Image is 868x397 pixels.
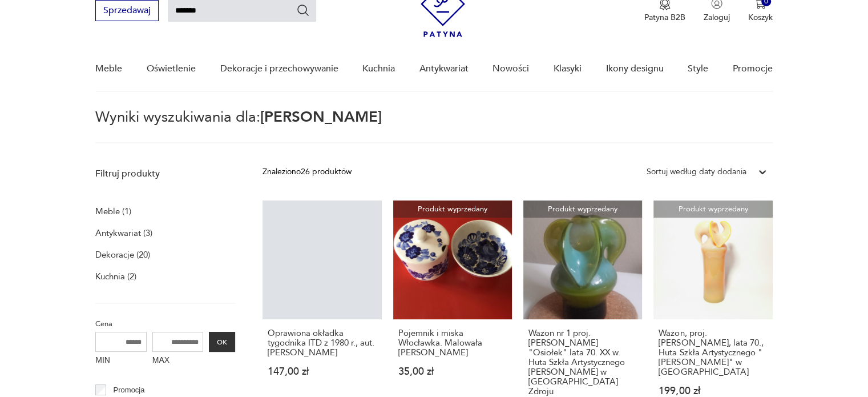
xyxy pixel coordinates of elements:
[147,47,196,91] a: Oświetlenie
[95,110,772,143] p: Wyniki wyszukiwania dla:
[688,47,708,91] a: Style
[362,47,395,91] a: Kuchnia
[95,203,131,219] a: Meble (1)
[95,167,235,180] p: Filtruj produkty
[95,7,159,15] a: Sprzedawaj
[647,166,746,178] div: Sortuj według daty dodania
[220,47,338,91] a: Dekoracje i przechowywanie
[659,328,767,377] h3: Wazon, proj. [PERSON_NAME], lata 70., Huta Szkła Artystycznego "[PERSON_NAME]" w [GEOGRAPHIC_DATA]
[704,12,730,23] p: Zaloguj
[528,328,637,396] h3: Wazon nr 1 proj. [PERSON_NAME] "Osiołek" lata 70. XX w. Huta Szkła Artystycznego [PERSON_NAME] w ...
[95,47,122,91] a: Meble
[296,3,310,17] button: Szukaj
[554,47,582,91] a: Klasyki
[419,47,469,91] a: Antykwariat
[268,367,376,376] p: 147,00 zł
[260,107,382,127] span: [PERSON_NAME]
[492,47,529,91] a: Nowości
[659,386,767,396] p: 199,00 zł
[748,12,773,23] p: Koszyk
[95,352,147,370] label: MIN
[95,318,235,330] p: Cena
[152,352,204,370] label: MAX
[95,225,152,241] a: Antykwariat (3)
[209,332,235,352] button: OK
[644,12,685,23] p: Patyna B2B
[733,47,773,91] a: Promocje
[398,367,507,376] p: 35,00 zł
[95,247,150,263] a: Dekoracje (20)
[95,268,136,284] a: Kuchnia (2)
[263,166,352,178] div: Znaleziono 26 produktów
[605,47,663,91] a: Ikony designu
[398,328,507,358] h3: Pojemnik i miska Włocławka. Malowała [PERSON_NAME]
[114,384,145,396] p: Promocja
[268,328,376,358] h3: Oprawiona okładka tygodnika ITD z 1980 r., aut. [PERSON_NAME]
